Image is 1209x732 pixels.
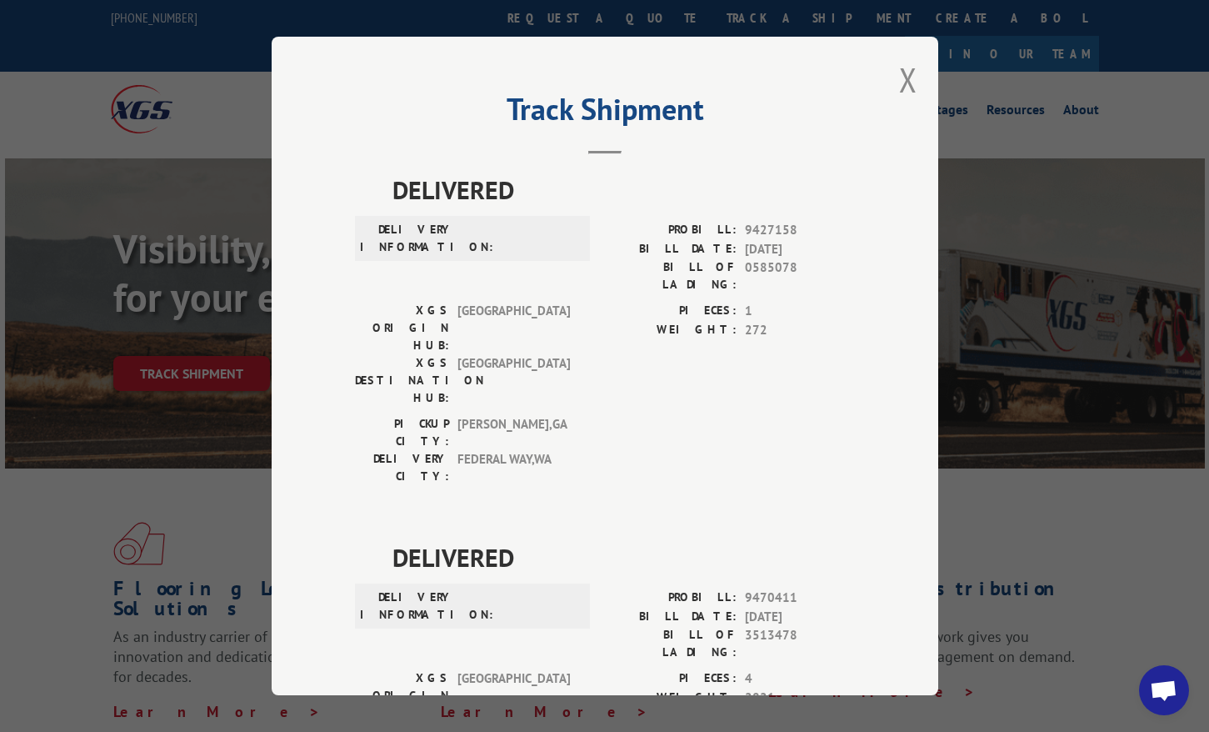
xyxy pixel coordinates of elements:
button: Close modal [899,58,917,102]
span: 3513478 [745,626,855,661]
span: FEDERAL WAY , WA [457,450,570,485]
label: BILL OF LADING: [605,626,737,661]
span: 9470411 [745,589,855,608]
span: 9427158 [745,221,855,240]
label: BILL DATE: [605,239,737,258]
label: PROBILL: [605,589,737,608]
span: [GEOGRAPHIC_DATA] [457,302,570,354]
label: PROBILL: [605,221,737,240]
span: 2821 [745,688,855,707]
span: [GEOGRAPHIC_DATA] [457,354,570,407]
span: DELIVERED [392,171,855,208]
span: DELIVERED [392,539,855,576]
label: PIECES: [605,669,737,689]
div: Open chat [1139,665,1189,715]
span: 1 [745,302,855,321]
label: XGS DESTINATION HUB: [355,354,449,407]
span: 4 [745,669,855,689]
span: [DATE] [745,239,855,258]
label: BILL DATE: [605,607,737,626]
label: WEIGHT: [605,320,737,339]
label: DELIVERY CITY: [355,450,449,485]
span: [PERSON_NAME] , GA [457,415,570,450]
label: DELIVERY INFORMATION: [360,589,454,624]
label: BILL OF LADING: [605,258,737,293]
label: DELIVERY INFORMATION: [360,221,454,256]
label: WEIGHT: [605,688,737,707]
span: [GEOGRAPHIC_DATA] [457,669,570,722]
span: 0585078 [745,258,855,293]
h2: Track Shipment [355,98,855,129]
span: [DATE] [745,607,855,626]
label: XGS ORIGIN HUB: [355,302,449,354]
span: 272 [745,320,855,339]
label: XGS ORIGIN HUB: [355,669,449,722]
label: PICKUP CITY: [355,415,449,450]
label: PIECES: [605,302,737,321]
